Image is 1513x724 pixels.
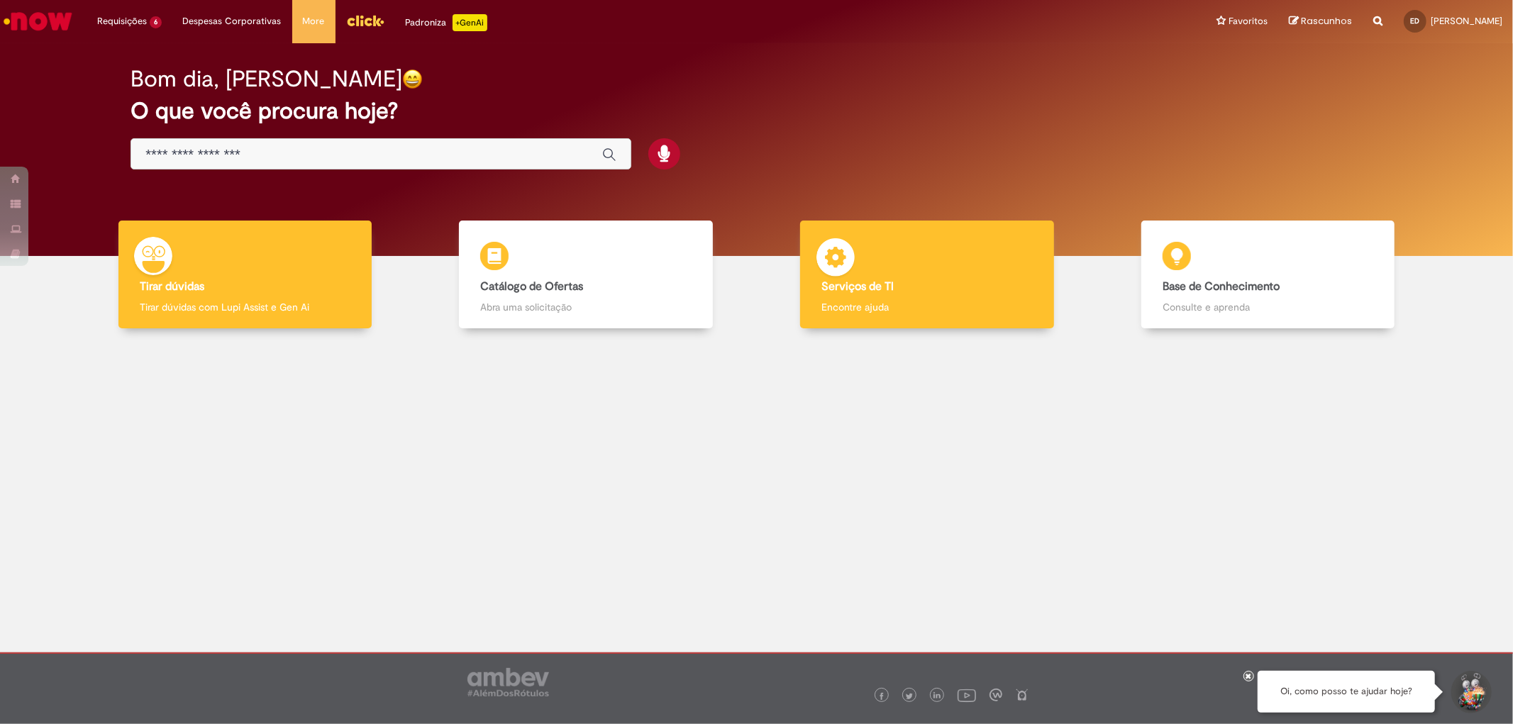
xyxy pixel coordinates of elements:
img: happy-face.png [402,69,423,89]
img: logo_footer_twitter.png [906,693,913,700]
a: Base de Conhecimento Consulte e aprenda [1097,221,1439,329]
b: Tirar dúvidas [140,279,204,294]
img: logo_footer_ambev_rotulo_gray.png [467,668,549,696]
span: Despesas Corporativas [183,14,282,28]
img: logo_footer_linkedin.png [933,692,941,701]
b: Base de Conhecimento [1163,279,1280,294]
a: Serviços de TI Encontre ajuda [757,221,1098,329]
span: ED [1411,16,1420,26]
b: Serviços de TI [821,279,894,294]
img: logo_footer_youtube.png [958,686,976,704]
h2: Bom dia, [PERSON_NAME] [131,67,402,91]
p: Encontre ajuda [821,300,1032,314]
span: Requisições [97,14,147,28]
a: Catálogo de Ofertas Abra uma solicitação [416,221,757,329]
div: Oi, como posso te ajudar hoje? [1258,671,1435,713]
img: click_logo_yellow_360x200.png [346,10,384,31]
span: 6 [150,16,162,28]
a: Tirar dúvidas Tirar dúvidas com Lupi Assist e Gen Ai [74,221,416,329]
img: ServiceNow [1,7,74,35]
img: logo_footer_workplace.png [990,689,1002,701]
span: More [303,14,325,28]
img: logo_footer_facebook.png [878,693,885,700]
p: Tirar dúvidas com Lupi Assist e Gen Ai [140,300,350,314]
b: Catálogo de Ofertas [480,279,583,294]
p: Abra uma solicitação [480,300,691,314]
h2: O que você procura hoje? [131,99,1382,123]
div: Padroniza [406,14,487,31]
p: Consulte e aprenda [1163,300,1373,314]
button: Iniciar Conversa de Suporte [1449,671,1492,713]
img: logo_footer_naosei.png [1016,689,1029,701]
p: +GenAi [453,14,487,31]
span: Rascunhos [1301,14,1352,28]
a: Rascunhos [1289,15,1352,28]
span: [PERSON_NAME] [1431,15,1502,27]
span: Favoritos [1229,14,1268,28]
